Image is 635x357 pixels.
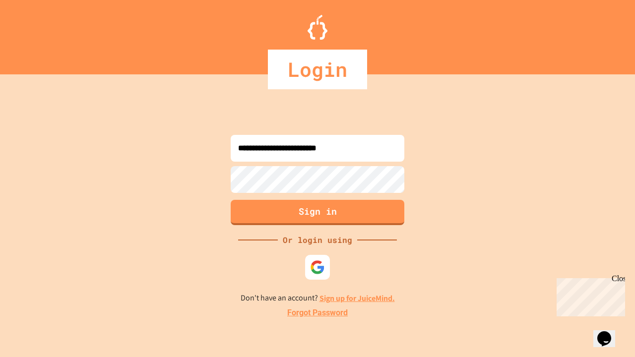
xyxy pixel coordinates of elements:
p: Don't have an account? [241,292,395,304]
iframe: chat widget [593,317,625,347]
a: Forgot Password [287,307,348,319]
button: Sign in [231,200,404,225]
div: Login [268,50,367,89]
div: Or login using [278,234,357,246]
div: Chat with us now!Close [4,4,68,63]
img: google-icon.svg [310,260,325,275]
img: Logo.svg [308,15,327,40]
a: Sign up for JuiceMind. [319,293,395,303]
iframe: chat widget [553,274,625,316]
